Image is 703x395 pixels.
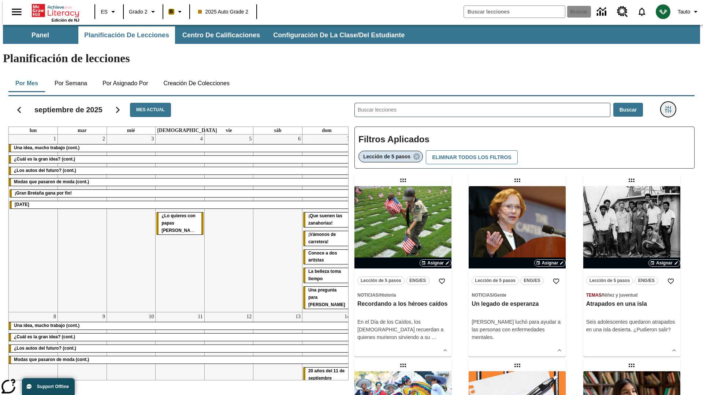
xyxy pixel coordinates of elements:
span: ¡Gran Bretaña gana por fin! [15,191,72,196]
a: Centro de recursos, Se abrirá en una pestaña nueva. [613,2,632,22]
button: Lección de 5 pasos [586,276,633,285]
span: ENG/ES [524,277,540,285]
button: Ver más [554,345,565,356]
a: viernes [224,127,233,134]
div: Lección arrastrable: ¡Que viva el Cinco de Mayo! [397,360,409,371]
div: Lección arrastrable: Recordando a los héroes caídos [397,174,409,186]
div: Una idea, mucho trabajo (cont.) [9,144,351,152]
div: ¿Cuál es la gran idea? (cont.) [9,156,351,163]
td: 4 de septiembre de 2025 [156,135,205,312]
span: Niñez y juventud [603,293,637,298]
a: 4 de septiembre de 2025 [199,135,204,143]
span: Tauto [678,8,690,16]
button: Eliminar todos los filtros [426,150,517,165]
button: Regresar [10,101,29,119]
td: 1 de septiembre de 2025 [9,135,58,312]
span: ¡Vámonos de carretera! [308,232,336,244]
div: [PERSON_NAME] luchó para ayudar a las personas con enfermedades mentales. [472,318,563,341]
td: 6 de septiembre de 2025 [253,135,302,312]
a: jueves [156,127,219,134]
div: Lección arrastrable: Atrapados en una isla [626,174,637,186]
a: domingo [320,127,333,134]
div: ¡Que suenen las zanahorias! [303,212,350,227]
button: Por mes [8,75,45,92]
span: Día del Trabajo [15,202,29,207]
a: 10 de septiembre de 2025 [147,312,155,321]
div: 20 años del 11 de septiembre [303,368,350,382]
a: Portada [32,3,79,18]
span: Modas que pasaron de moda (cont.) [14,179,89,184]
td: 5 de septiembre de 2025 [204,135,253,312]
td: 7 de septiembre de 2025 [302,135,351,312]
span: ¿Cuál es la gran idea? (cont.) [14,334,75,339]
button: Buscar [613,103,643,117]
span: Lección de 5 pasos [475,277,516,285]
div: Seis adolescentes quedaron atrapados en una isla desierta. ¿Pudieron salir? [586,318,677,334]
span: Gente [494,293,506,298]
button: Añadir a mis Favoritas [664,275,677,288]
span: Edición de NJ [52,18,79,22]
div: Filtros Aplicados [354,127,695,169]
button: Añadir a mis Favoritas [435,275,449,288]
span: Noticias [357,293,378,298]
button: Asignar Elegir fechas [648,259,680,267]
span: ¿Los autos del futuro? (cont.) [14,168,76,173]
button: Seguir [108,101,127,119]
div: Subbarra de navegación [3,25,700,44]
div: ¿Cuál es la gran idea? (cont.) [9,334,351,341]
button: Por semana [49,75,93,92]
span: Temas [586,293,602,298]
div: ¡Gran Bretaña gana por fin! [10,190,350,197]
div: La belleza toma tiempo [303,268,350,283]
button: ENG/ES [520,276,544,285]
span: Conoce a dos artistas [308,251,337,263]
div: Lección arrastrable: Un legado de esperanza [512,174,523,186]
span: Asignar [542,260,558,266]
button: Lenguaje: ES, Selecciona un idioma [97,5,121,18]
div: Lección arrastrable: La historia de los sordos [626,360,637,371]
span: B [170,7,173,16]
span: / [378,293,379,298]
span: La belleza toma tiempo [308,269,341,281]
div: ¿Los autos del futuro? (cont.) [9,167,351,174]
h1: Planificación de lecciones [3,52,700,65]
div: En el Día de los Caídos, los [DEMOGRAPHIC_DATA] recuerdan a quienes murieron sirviendo a su [357,318,449,341]
div: lesson details [469,186,566,357]
span: ¿Lo quieres con papas fritas? [161,213,201,233]
span: ¿Cuál es la gran idea? (cont.) [14,157,75,162]
a: Centro de información [592,2,613,22]
span: Grado 2 [129,8,148,16]
span: Tema: Noticias/Gente [472,291,563,299]
a: 6 de septiembre de 2025 [297,135,302,143]
div: lesson details [583,186,680,357]
button: Boost El color de la clase es anaranjado claro. Cambiar el color de la clase. [165,5,187,18]
div: Una pregunta para Joplin [303,287,350,309]
button: Centro de calificaciones [176,26,266,44]
a: martes [76,127,88,134]
button: ENG/ES [406,276,429,285]
a: 9 de septiembre de 2025 [101,312,107,321]
td: 3 de septiembre de 2025 [107,135,156,312]
div: Conoce a dos artistas [303,250,350,264]
div: Día del Trabajo [10,201,350,208]
span: ¿Los autos del futuro? (cont.) [14,346,76,351]
div: ¿Lo quieres con papas fritas? [156,212,204,234]
button: Ver más [669,345,680,356]
button: Support Offline [22,378,75,395]
button: Menú lateral de filtros [661,102,676,117]
span: ENG/ES [409,277,426,285]
button: Lección de 5 pasos [357,276,405,285]
div: Eliminar Lección de 5 pasos el ítem seleccionado del filtro [358,151,423,162]
button: Asignar Elegir fechas [420,259,451,267]
span: Lección de 5 pasos [589,277,630,285]
span: Historia [380,293,396,298]
a: Notificaciones [632,2,651,21]
input: Buscar lecciones [355,103,610,117]
div: Una idea, mucho trabajo (cont.) [9,322,351,330]
button: Abrir el menú lateral [6,1,27,23]
button: Configuración de la clase/del estudiante [267,26,410,44]
span: 20 años del 11 de septiembre [308,368,345,381]
span: Lección de 5 pasos [361,277,401,285]
a: 13 de septiembre de 2025 [294,312,302,321]
span: Noticias [472,293,492,298]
